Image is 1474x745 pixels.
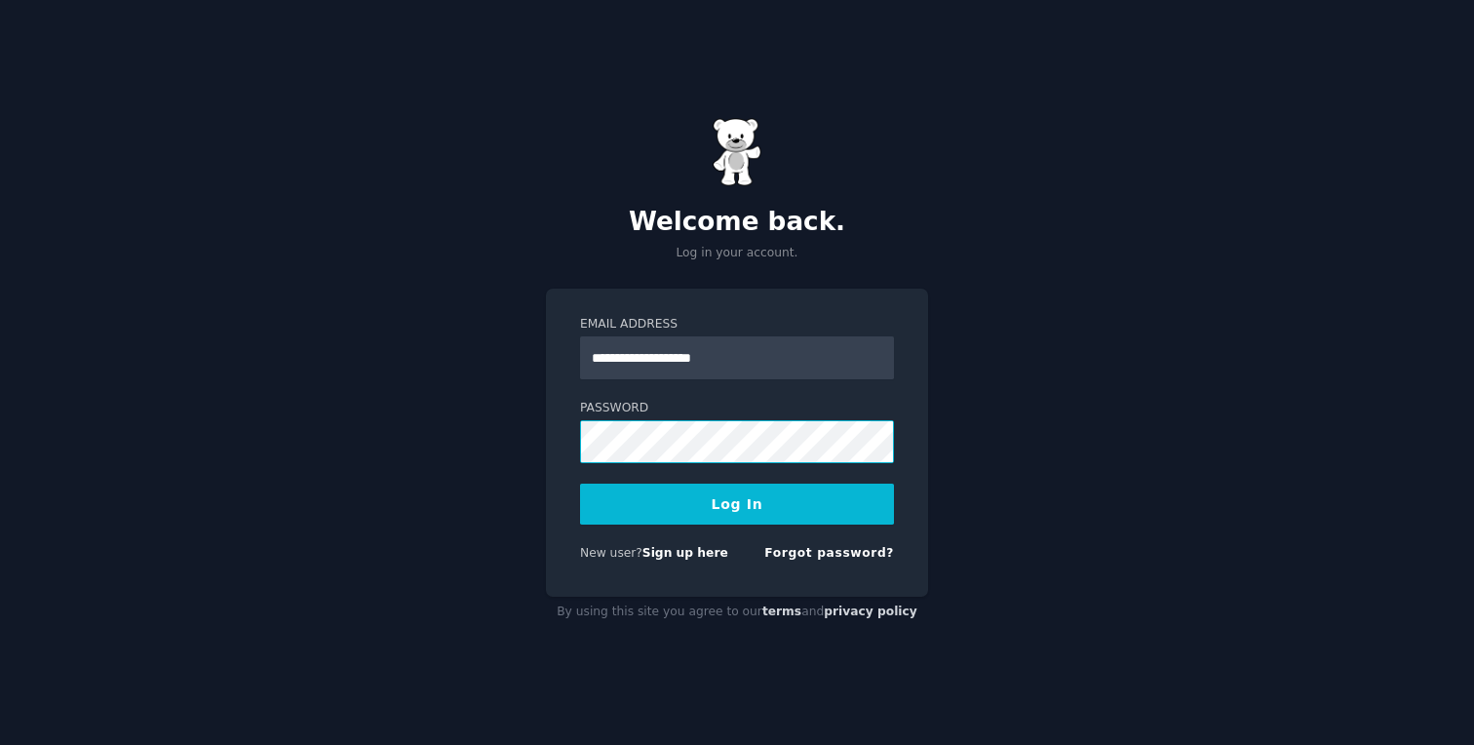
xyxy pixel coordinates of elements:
[580,546,642,560] span: New user?
[546,597,928,628] div: By using this site you agree to our and
[642,546,728,560] a: Sign up here
[580,316,894,333] label: Email Address
[764,546,894,560] a: Forgot password?
[824,605,917,618] a: privacy policy
[580,484,894,525] button: Log In
[546,207,928,238] h2: Welcome back.
[762,605,801,618] a: terms
[580,400,894,417] label: Password
[713,118,761,186] img: Gummy Bear
[546,245,928,262] p: Log in your account.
